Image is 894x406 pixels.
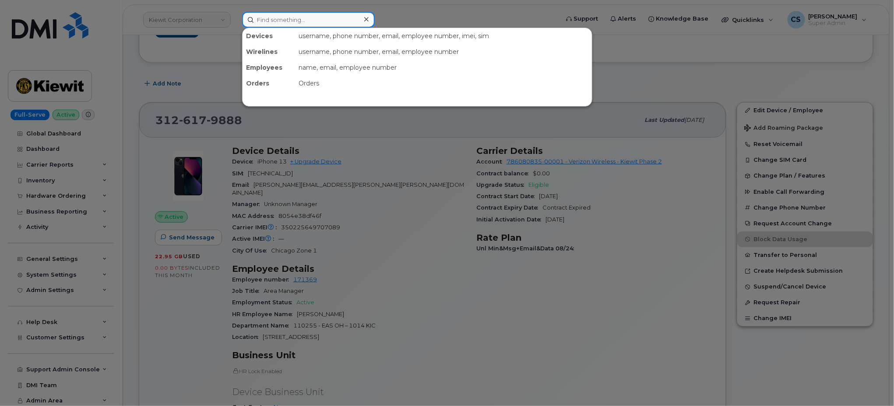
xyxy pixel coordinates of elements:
div: Wirelines [243,44,295,60]
div: username, phone number, email, employee number, imei, sim [295,28,592,44]
div: Employees [243,60,295,75]
div: Orders [295,75,592,91]
div: username, phone number, email, employee number [295,44,592,60]
input: Find something... [242,12,375,28]
div: Orders [243,75,295,91]
div: name, email, employee number [295,60,592,75]
div: Devices [243,28,295,44]
iframe: Messenger Launcher [856,368,887,399]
